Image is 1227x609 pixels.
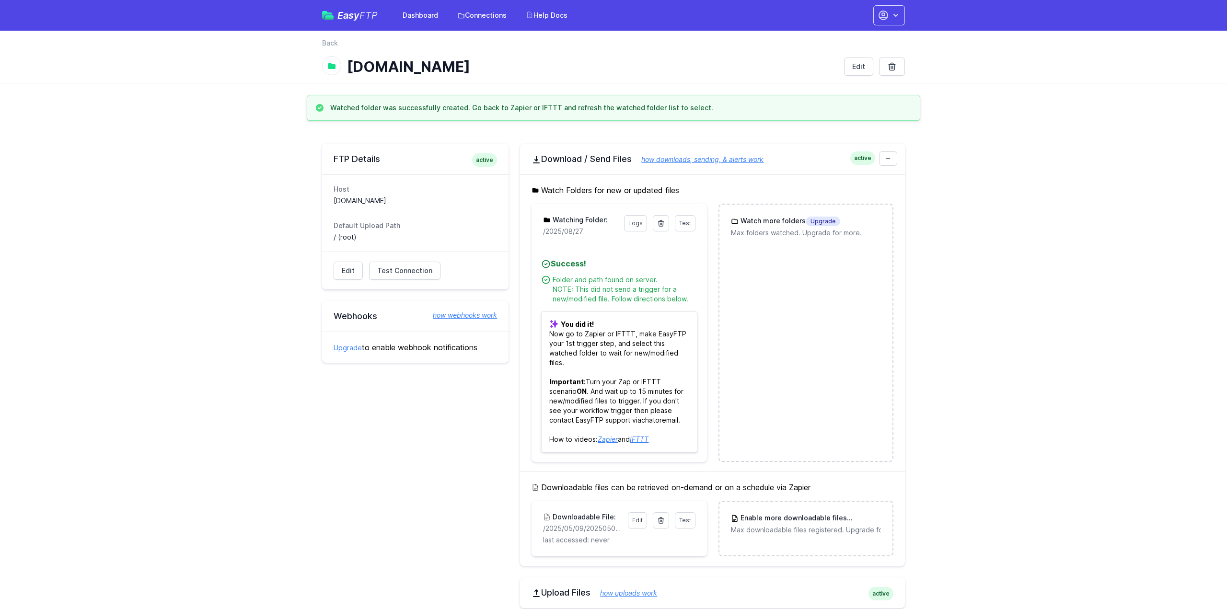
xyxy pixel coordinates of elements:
[739,513,881,523] h3: Enable more downloadable files
[577,387,587,395] b: ON
[719,502,892,546] a: Enable more downloadable filesUpgrade Max downloadable files registered. Upgrade for more.
[624,215,647,231] a: Logs
[847,514,881,523] span: Upgrade
[532,153,893,165] h2: Download / Send Files
[369,262,440,280] a: Test Connection
[541,311,697,452] p: Now go to Zapier or IFTTT, make EasyFTP your 1st trigger step, and select this watched folder to ...
[543,535,695,545] p: last accessed: never
[397,7,444,24] a: Dashboard
[543,227,618,236] p: /2025/08/27
[844,57,873,76] a: Edit
[541,258,697,269] h4: Success!
[322,11,378,20] a: EasyFTP
[739,216,840,226] h3: Watch more folders
[675,215,695,231] a: Test
[551,215,608,225] h3: Watching Folder:
[532,482,893,493] h5: Downloadable files can be retrieved on-demand or on a schedule via Zapier
[322,38,905,54] nav: Breadcrumb
[359,10,378,21] span: FTP
[334,232,497,242] dd: / (root)
[334,344,362,352] a: Upgrade
[532,587,893,598] h2: Upload Files
[472,153,497,167] span: active
[334,221,497,230] dt: Default Upload Path
[1179,561,1215,598] iframe: Drift Widget Chat Controller
[532,184,893,196] h5: Watch Folders for new or updated files
[598,435,618,443] a: Zapier
[423,310,497,320] a: how webhooks work
[337,11,378,20] span: Easy
[520,7,573,24] a: Help Docs
[334,310,497,322] h2: Webhooks
[719,205,892,249] a: Watch more foldersUpgrade Max folders watched. Upgrade for more.
[553,275,697,304] div: Folder and path found on server. NOTE: This did not send a trigger for a new/modified file. Follo...
[630,435,648,443] a: IFTTT
[731,525,881,535] p: Max downloadable files registered. Upgrade for more.
[334,262,363,280] a: Edit
[628,512,647,529] a: Edit
[347,58,836,75] h1: [DOMAIN_NAME]
[330,103,713,113] h3: Watched folder was successfully created. Go back to Zapier or IFTTT and refresh the watched folde...
[850,151,875,165] span: active
[334,153,497,165] h2: FTP Details
[551,512,616,522] h3: Downloadable File:
[377,266,432,276] span: Test Connection
[868,587,893,600] span: active
[641,416,655,424] a: chat
[451,7,512,24] a: Connections
[322,11,334,20] img: easyftp_logo.png
[679,219,691,227] span: Test
[679,517,691,524] span: Test
[322,38,338,48] a: Back
[806,217,840,226] span: Upgrade
[731,228,881,238] p: Max folders watched. Upgrade for more.
[662,416,678,424] a: email
[675,512,695,529] a: Test
[561,320,594,328] b: You did it!
[549,378,586,386] b: Important:
[334,184,497,194] dt: Host
[334,196,497,206] dd: [DOMAIN_NAME]
[632,155,764,163] a: how downloads, sending, & alerts work
[543,524,622,533] p: /2025/05/09/20250509171559_inbound_0422652309_0756011820.mp3
[322,332,509,363] div: to enable webhook notifications
[590,589,657,597] a: how uploads work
